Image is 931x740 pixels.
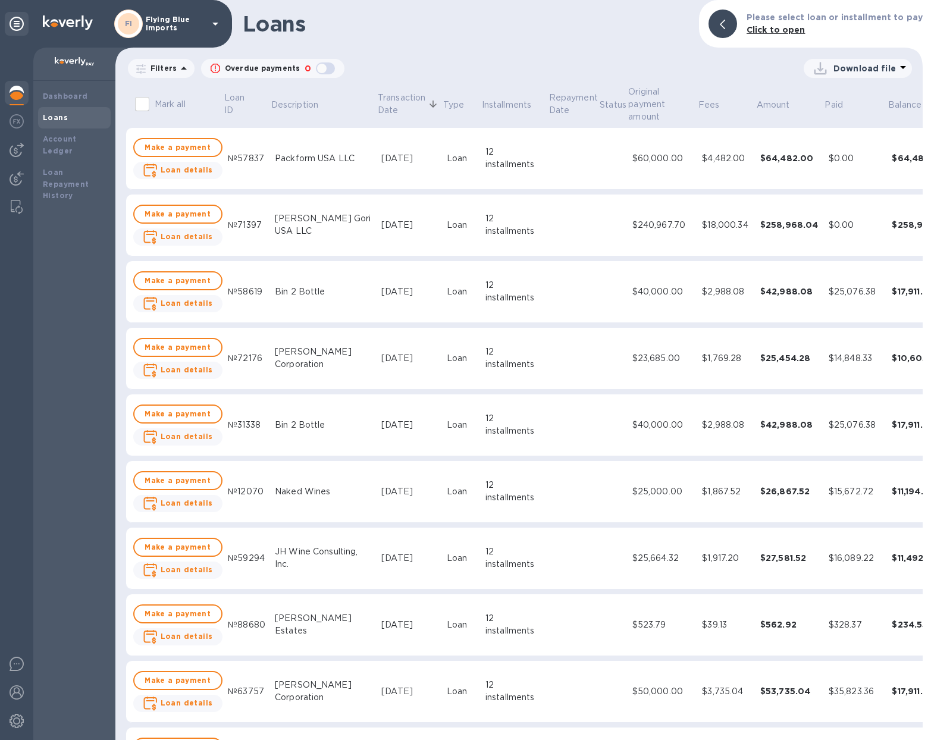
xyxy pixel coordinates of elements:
div: Loan [447,286,476,298]
div: $27,581.52 [760,552,819,564]
button: Make a payment [133,338,222,357]
button: Loan details [133,562,222,579]
div: Naked Wines [275,485,372,498]
span: Make a payment [144,140,212,155]
p: Amount [757,99,790,111]
button: Make a payment [133,471,222,490]
span: Make a payment [144,673,212,688]
span: Make a payment [144,207,212,221]
div: [DATE] [381,352,437,365]
b: Loan Repayment History [43,168,89,200]
div: $1,917.20 [702,552,750,565]
div: $328.37 [829,619,883,631]
b: Loan details [161,565,213,574]
p: 0 [305,62,311,75]
div: №57837 [228,152,265,165]
div: [PERSON_NAME] Gori USA LLC [275,212,372,237]
div: $523.79 [632,619,693,631]
span: Amount [757,99,805,111]
div: $40,000.00 [632,286,693,298]
div: 12 installments [485,479,543,504]
b: Loan details [161,432,213,441]
button: Make a payment [133,538,222,557]
div: [PERSON_NAME] Corporation [275,679,372,704]
span: Fees [698,99,735,111]
div: Loan [447,619,476,631]
span: Loan ID [224,92,269,117]
div: $0.00 [829,152,883,165]
b: Dashboard [43,92,88,101]
p: Status [600,99,626,111]
p: Type [443,99,465,111]
span: Make a payment [144,474,212,488]
button: Loan details [133,495,222,512]
div: $25,076.38 [829,286,883,298]
div: Loan [447,152,476,165]
div: $25,664.32 [632,552,693,565]
div: [DATE] [381,552,437,565]
div: 12 installments [485,412,543,437]
div: $26,867.52 [760,485,819,497]
span: Make a payment [144,274,212,288]
div: 12 installments [485,212,543,237]
button: Loan details [133,362,222,379]
p: Loan ID [224,92,253,117]
div: $39.13 [702,619,750,631]
div: $2,988.08 [702,419,750,431]
p: Fees [698,99,720,111]
div: Packform USA LLC [275,152,372,165]
b: Loan details [161,365,213,374]
p: Original payment amount [628,86,681,123]
div: [DATE] [381,286,437,298]
div: $64,482.00 [760,152,819,164]
p: Mark all [155,98,186,111]
div: $14,848.33 [829,352,883,365]
div: №72176 [228,352,265,365]
button: Loan details [133,695,222,712]
span: Make a payment [144,340,212,355]
div: $240,967.70 [632,219,693,231]
b: Account Ledger [43,134,77,155]
div: $1,769.28 [702,352,750,365]
div: [DATE] [381,485,437,498]
div: $2,988.08 [702,286,750,298]
button: Make a payment [133,604,222,623]
div: $562.92 [760,619,819,631]
div: $18,000.34 [702,219,750,231]
div: Bin 2 Bottle [275,286,372,298]
div: $23,685.00 [632,352,693,365]
p: Repayment Date [549,92,598,117]
div: №59294 [228,552,265,565]
h1: Loans [243,11,689,36]
p: Overdue payments [225,63,300,74]
span: Installments [482,99,547,111]
p: Download file [833,62,896,74]
button: Make a payment [133,205,222,224]
div: $40,000.00 [632,419,693,431]
div: $53,735.04 [760,685,819,697]
div: 12 installments [485,279,543,304]
div: $16,089.22 [829,552,883,565]
button: Loan details [133,428,222,446]
div: $258,968.04 [760,219,819,231]
b: Loan details [161,232,213,241]
button: Make a payment [133,138,222,157]
div: $42,988.08 [760,286,819,297]
div: [DATE] [381,219,437,231]
div: Loan [447,352,476,365]
button: Loan details [133,628,222,645]
p: Balance [888,99,921,111]
button: Loan details [133,162,222,179]
div: 12 installments [485,679,543,704]
div: $42,988.08 [760,419,819,431]
img: Foreign exchange [10,114,24,128]
b: Please select loan or installment to pay [747,12,923,22]
div: Loan [447,685,476,698]
img: Logo [43,15,93,30]
div: $60,000.00 [632,152,693,165]
div: JH Wine Consulting, Inc. [275,545,372,570]
span: Transaction Date [378,92,441,117]
span: Paid [825,99,858,111]
button: Loan details [133,228,222,246]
